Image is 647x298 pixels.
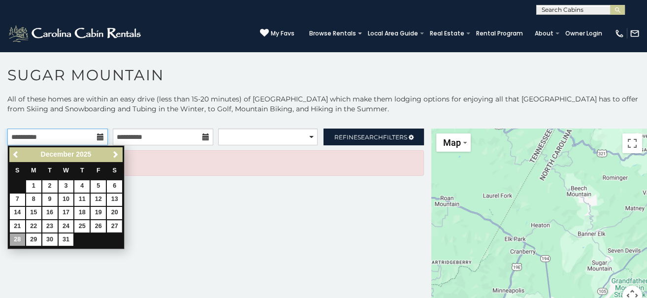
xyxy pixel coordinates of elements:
[15,167,19,174] span: Sunday
[80,167,84,174] span: Thursday
[74,194,90,206] a: 11
[271,29,294,38] span: My Favs
[10,220,25,232] a: 21
[59,220,74,232] a: 24
[74,180,90,193] a: 4
[443,137,461,148] span: Map
[334,133,407,141] span: Refine Filters
[304,27,361,40] a: Browse Rentals
[26,180,41,193] a: 1
[76,150,91,158] span: 2025
[357,133,383,141] span: Search
[91,180,106,193] a: 5
[630,29,640,38] img: mail-regular-white.png
[97,167,100,174] span: Friday
[109,149,122,161] a: Next
[107,207,122,219] a: 20
[42,207,58,219] a: 16
[48,167,52,174] span: Tuesday
[323,129,424,145] a: RefineSearchFilters
[59,233,74,246] a: 31
[615,29,624,38] img: phone-regular-white.png
[41,150,74,158] span: December
[107,180,122,193] a: 6
[7,24,144,43] img: White-1-2.png
[91,207,106,219] a: 19
[10,207,25,219] a: 14
[26,220,41,232] a: 22
[113,167,117,174] span: Saturday
[42,194,58,206] a: 9
[26,207,41,219] a: 15
[107,220,122,232] a: 27
[10,194,25,206] a: 7
[530,27,558,40] a: About
[74,207,90,219] a: 18
[560,27,607,40] a: Owner Login
[42,220,58,232] a: 23
[91,220,106,232] a: 26
[42,180,58,193] a: 2
[63,167,69,174] span: Wednesday
[74,220,90,232] a: 25
[26,194,41,206] a: 8
[363,27,423,40] a: Local Area Guide
[26,233,41,246] a: 29
[42,233,58,246] a: 30
[31,167,36,174] span: Monday
[436,133,471,152] button: Change map style
[471,27,528,40] a: Rental Program
[260,29,294,38] a: My Favs
[10,149,23,161] a: Previous
[59,207,74,219] a: 17
[425,27,469,40] a: Real Estate
[12,151,20,159] span: Previous
[112,151,120,159] span: Next
[107,194,122,206] a: 13
[59,180,74,193] a: 3
[10,233,25,246] a: 28
[622,133,642,153] button: Toggle fullscreen view
[91,194,106,206] a: 12
[15,158,416,168] p: Unable to find any listings.
[59,194,74,206] a: 10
